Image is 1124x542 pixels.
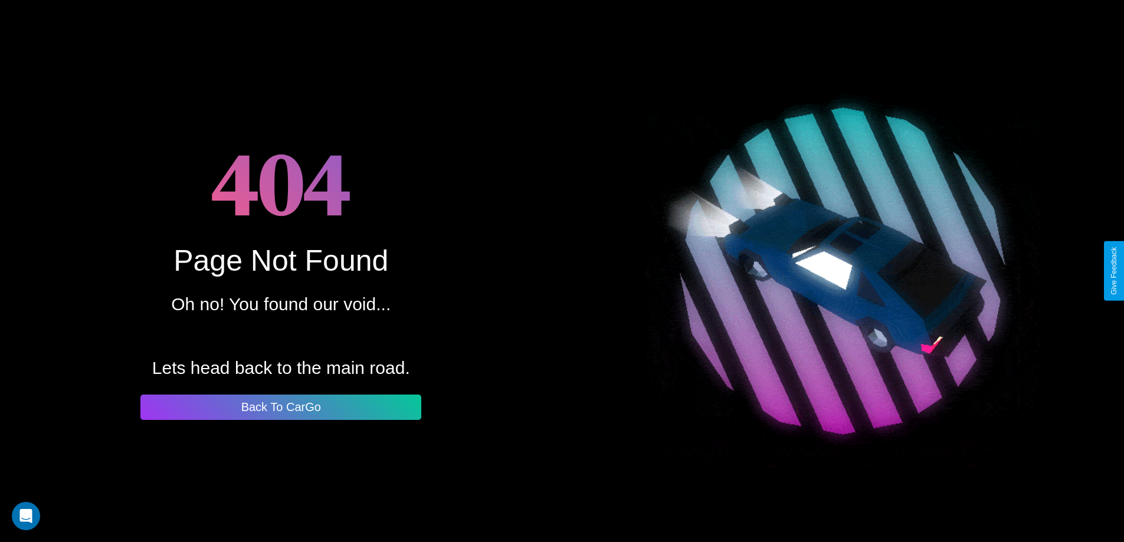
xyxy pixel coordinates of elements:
[173,244,388,278] div: Page Not Found
[1110,247,1118,295] div: Give Feedback
[646,74,1040,468] img: spinning car
[140,395,421,420] button: Back To CarGo
[12,502,40,530] div: Open Intercom Messenger
[211,123,351,244] h1: 404
[152,288,410,384] p: Oh no! You found our void... Lets head back to the main road.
